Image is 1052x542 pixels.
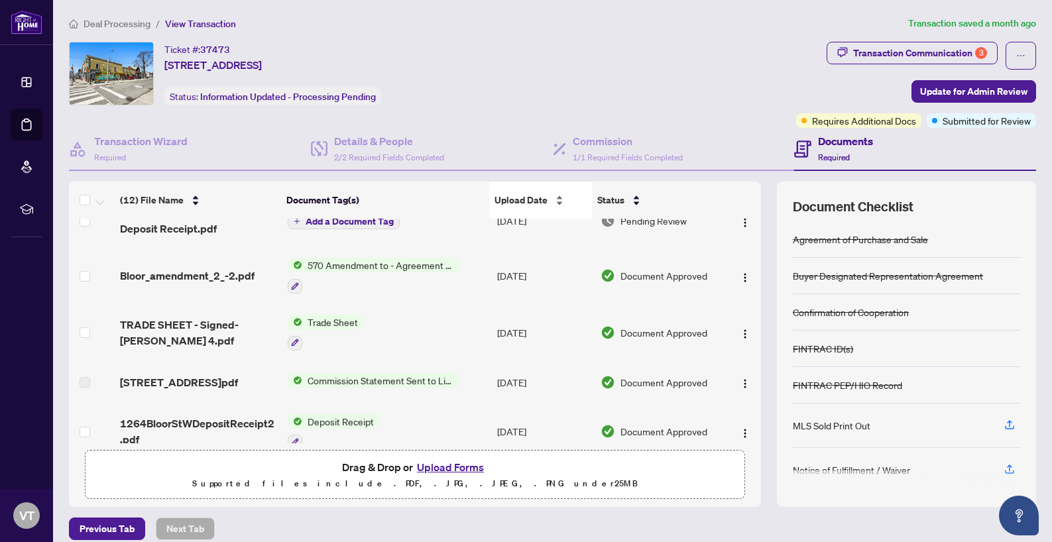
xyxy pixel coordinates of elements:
[597,193,624,207] span: Status
[288,258,459,294] button: Status Icon570 Amendment to - Agreement of Purchase and Sale - Commercial
[80,518,135,539] span: Previous Tab
[120,317,277,349] span: TRADE SHEET - Signed- [PERSON_NAME] 4.pdf
[165,18,236,30] span: View Transaction
[620,325,707,340] span: Document Approved
[492,304,595,361] td: [DATE]
[288,414,302,429] img: Status Icon
[734,421,756,442] button: Logo
[294,218,300,225] span: plus
[302,373,459,388] span: Commission Statement Sent to Listing Brokerage
[94,133,188,149] h4: Transaction Wizard
[601,325,615,340] img: Document Status
[734,372,756,393] button: Logo
[601,268,615,283] img: Document Status
[115,182,281,219] th: (12) File Name
[334,152,444,162] span: 2/2 Required Fields Completed
[908,16,1036,31] article: Transaction saved a month ago
[69,19,78,28] span: home
[911,80,1036,103] button: Update for Admin Review
[975,47,987,59] div: 3
[793,268,983,283] div: Buyer Designated Representation Agreement
[827,42,998,64] button: Transaction Communication3
[120,374,238,390] span: [STREET_ADDRESS]pdf
[164,42,230,57] div: Ticket #:
[943,113,1031,128] span: Submitted for Review
[793,378,902,392] div: FINTRAC PEP/HIO Record
[84,18,150,30] span: Deal Processing
[156,16,160,31] li: /
[93,476,736,492] p: Supported files include .PDF, .JPG, .JPEG, .PNG under 25 MB
[620,213,687,228] span: Pending Review
[793,341,853,356] div: FINTRAC ID(s)
[69,517,145,540] button: Previous Tab
[306,217,394,226] span: Add a Document Tag
[793,197,913,216] span: Document Checklist
[592,182,721,219] th: Status
[601,375,615,390] img: Document Status
[288,315,363,351] button: Status IconTrade Sheet
[740,329,750,339] img: Logo
[288,258,302,272] img: Status Icon
[495,193,548,207] span: Upload Date
[793,462,910,477] div: Notice of Fulfillment / Waiver
[740,378,750,389] img: Logo
[288,315,302,329] img: Status Icon
[492,361,595,404] td: [DATE]
[164,87,381,105] div: Status:
[288,213,400,229] button: Add a Document Tag
[853,42,987,64] div: Transaction Communication
[288,414,379,450] button: Status IconDeposit Receipt
[302,315,363,329] span: Trade Sheet
[342,459,488,476] span: Drag & Drop or
[302,414,379,429] span: Deposit Receipt
[818,133,873,149] h4: Documents
[120,415,277,447] span: 1264BloorStWDepositReceipt2.pdf
[288,373,302,388] img: Status Icon
[793,305,909,319] div: Confirmation of Cooperation
[601,424,615,439] img: Document Status
[120,205,277,237] span: [STREET_ADDRESS] W - Deposit Receipt.pdf
[734,210,756,231] button: Logo
[492,247,595,304] td: [DATE]
[573,133,683,149] h4: Commission
[86,451,744,500] span: Drag & Drop orUpload FormsSupported files include .PDF, .JPG, .JPEG, .PNG under25MB
[120,193,184,207] span: (12) File Name
[11,10,42,34] img: logo
[734,265,756,286] button: Logo
[288,213,400,230] button: Add a Document Tag
[164,57,262,73] span: [STREET_ADDRESS]
[920,81,1027,102] span: Update for Admin Review
[70,42,153,105] img: IMG-W12101032_1.jpg
[492,404,595,461] td: [DATE]
[793,418,870,433] div: MLS Sold Print Out
[200,44,230,56] span: 37473
[492,194,595,247] td: [DATE]
[413,459,488,476] button: Upload Forms
[812,113,916,128] span: Requires Additional Docs
[200,91,376,103] span: Information Updated - Processing Pending
[601,213,615,228] img: Document Status
[302,258,459,272] span: 570 Amendment to - Agreement of Purchase and Sale - Commercial
[288,373,459,388] button: Status IconCommission Statement Sent to Listing Brokerage
[94,152,126,162] span: Required
[19,506,34,525] span: VT
[334,133,444,149] h4: Details & People
[120,268,255,284] span: Bloor_amendment_2_-2.pdf
[740,272,750,283] img: Logo
[573,152,683,162] span: 1/1 Required Fields Completed
[620,375,707,390] span: Document Approved
[740,428,750,439] img: Logo
[793,232,928,246] div: Agreement of Purchase and Sale
[620,424,707,439] span: Document Approved
[818,152,850,162] span: Required
[281,182,489,219] th: Document Tag(s)
[156,517,215,540] button: Next Tab
[489,182,592,219] th: Upload Date
[1016,51,1025,60] span: ellipsis
[620,268,707,283] span: Document Approved
[740,217,750,228] img: Logo
[734,322,756,343] button: Logo
[999,496,1039,535] button: Open asap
